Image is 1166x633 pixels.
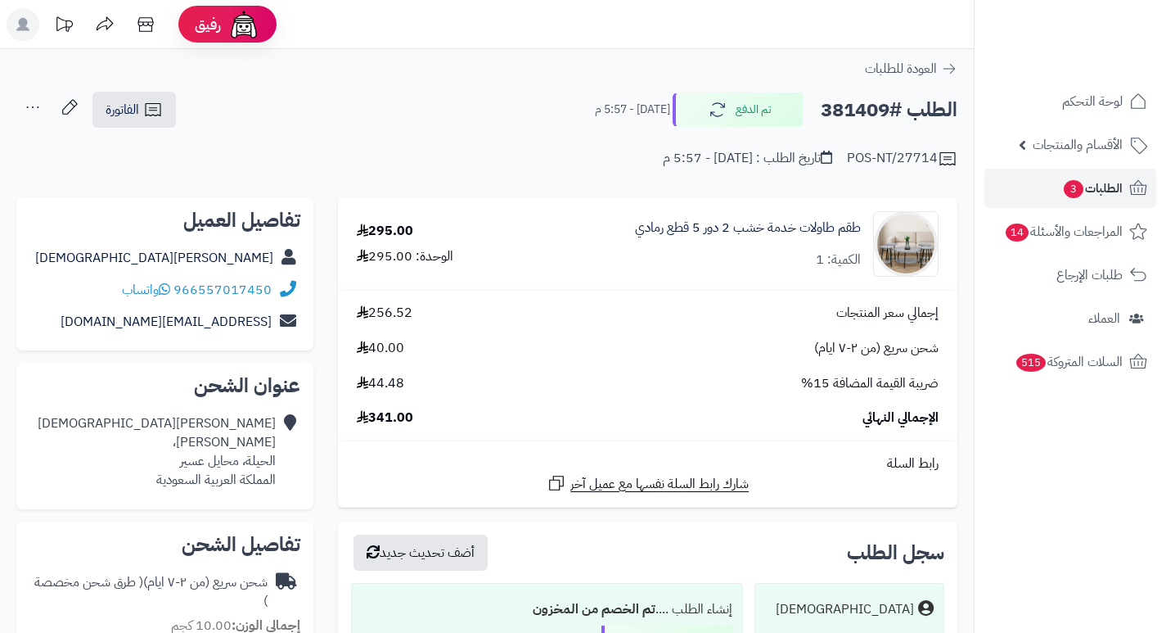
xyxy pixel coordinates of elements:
[38,414,276,489] div: [PERSON_NAME][DEMOGRAPHIC_DATA] [PERSON_NAME]، الحيلة، محايل عسير المملكة العربية السعودية
[29,210,300,230] h2: تفاصيل العميل
[984,255,1156,295] a: طلبات الإرجاع
[816,251,861,269] div: الكمية: 1
[984,212,1156,251] a: المراجعات والأسئلة14
[106,100,139,120] span: الفاتورة
[353,535,488,571] button: أضف تحديث جديد
[1005,223,1030,242] span: 14
[357,304,412,323] span: 256.52
[92,92,176,128] a: الفاتورة
[847,149,957,169] div: POS-NT/27714
[984,82,1156,121] a: لوحة التحكم
[357,409,413,427] span: 341.00
[663,149,832,168] div: تاريخ الطلب : [DATE] - 5:57 م
[29,573,268,611] div: شحن سريع (من ٢-٧ ايام)
[814,339,939,358] span: شحن سريع (من ٢-٧ ايام)
[29,535,300,554] h2: تفاصيل الشحن
[122,280,170,300] a: واتساب
[357,339,404,358] span: 40.00
[874,211,938,277] img: 1756382889-1-90x90.jpg
[984,299,1156,338] a: العملاء
[821,93,957,127] h2: الطلب #381409
[362,594,732,626] div: إنشاء الطلب ....
[776,600,914,619] div: [DEMOGRAPHIC_DATA]
[547,473,749,494] a: شارك رابط السلة نفسها مع عميل آخر
[865,59,937,79] span: العودة للطلبات
[570,475,749,494] span: شارك رابط السلة نفسها مع عميل آخر
[357,222,413,241] div: 295.00
[1062,90,1123,113] span: لوحة التحكم
[533,599,655,619] b: تم الخصم من المخزون
[357,247,453,266] div: الوحدة: 295.00
[1056,264,1123,287] span: طلبات الإرجاع
[195,15,221,34] span: رفيق
[862,409,939,427] span: الإجمالي النهائي
[173,280,272,300] a: 966557017450
[847,543,944,563] h3: سجل الطلب
[1033,133,1123,156] span: الأقسام والمنتجات
[984,342,1156,382] a: السلات المتروكة515
[595,102,670,118] small: [DATE] - 5:57 م
[34,572,268,611] span: ( طرق شحن مخصصة )
[227,8,260,41] img: ai-face.png
[1062,177,1123,200] span: الطلبات
[357,374,404,393] span: 44.48
[1055,13,1150,47] img: logo-2.png
[35,248,273,268] a: [PERSON_NAME][DEMOGRAPHIC_DATA]
[984,169,1156,208] a: الطلبات3
[1004,220,1123,243] span: المراجعات والأسئلة
[673,93,804,127] button: تم الدفع
[865,59,957,79] a: العودة للطلبات
[43,8,84,45] a: تحديثات المنصة
[1015,353,1047,373] span: 515
[61,312,272,332] a: [EMAIL_ADDRESS][DOMAIN_NAME]
[801,374,939,393] span: ضريبة القيمة المضافة 15%
[1063,179,1084,199] span: 3
[836,304,939,323] span: إجمالي سعر المنتجات
[344,454,951,473] div: رابط السلة
[29,376,300,396] h2: عنوان الشحن
[1088,307,1120,330] span: العملاء
[635,219,861,237] a: طقم طاولات خدمة خشب 2 دور 5 قطع رمادي
[1015,350,1123,373] span: السلات المتروكة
